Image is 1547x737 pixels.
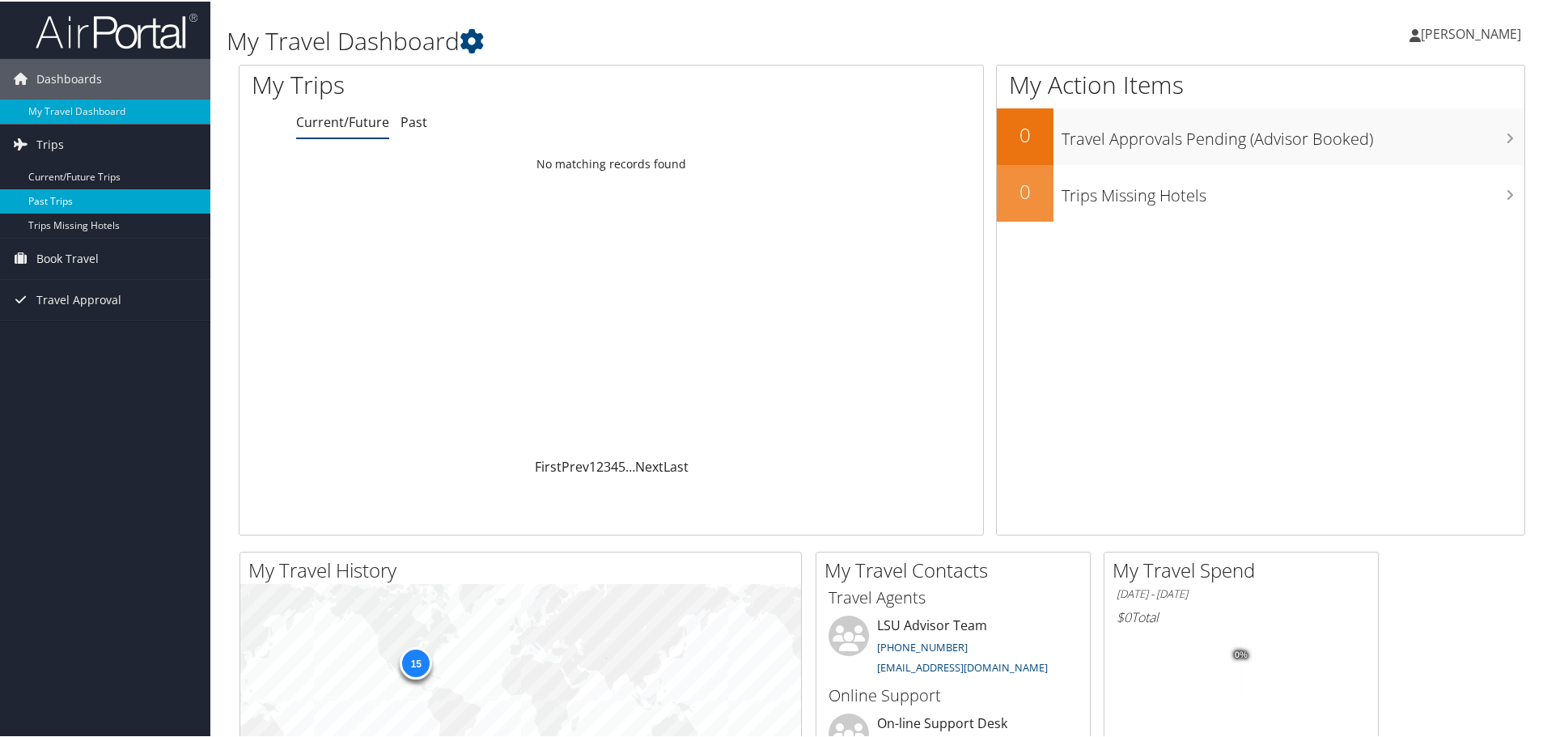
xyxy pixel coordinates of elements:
span: Book Travel [36,237,99,277]
span: Dashboards [36,57,102,98]
span: $0 [1117,607,1131,625]
h2: 0 [997,120,1053,147]
h2: My Travel Spend [1113,555,1378,582]
h1: My Trips [252,66,661,100]
a: 1 [589,456,596,474]
a: [PERSON_NAME] [1409,8,1537,57]
h2: My Travel History [248,555,801,582]
a: Last [663,456,689,474]
span: … [625,456,635,474]
a: 2 [596,456,604,474]
h1: My Travel Dashboard [227,23,1100,57]
a: 5 [618,456,625,474]
img: airportal-logo.png [36,11,197,49]
h3: Online Support [829,683,1078,705]
a: Past [401,112,427,129]
a: 4 [611,456,618,474]
a: Next [635,456,663,474]
a: Prev [562,456,589,474]
td: No matching records found [239,148,983,177]
h6: [DATE] - [DATE] [1117,585,1366,600]
a: [EMAIL_ADDRESS][DOMAIN_NAME] [877,659,1048,673]
h6: Total [1117,607,1366,625]
a: 3 [604,456,611,474]
h2: My Travel Contacts [824,555,1090,582]
a: [PHONE_NUMBER] [877,638,968,653]
h3: Trips Missing Hotels [1062,175,1524,205]
tspan: 0% [1235,649,1248,659]
h1: My Action Items [997,66,1524,100]
li: LSU Advisor Team [820,614,1086,680]
h2: 0 [997,176,1053,204]
span: Trips [36,123,64,163]
div: 15 [400,646,432,678]
a: First [535,456,562,474]
h3: Travel Approvals Pending (Advisor Booked) [1062,118,1524,149]
span: Travel Approval [36,278,121,319]
span: [PERSON_NAME] [1421,23,1521,41]
a: Current/Future [296,112,389,129]
a: 0Travel Approvals Pending (Advisor Booked) [997,107,1524,163]
h3: Travel Agents [829,585,1078,608]
a: 0Trips Missing Hotels [997,163,1524,220]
